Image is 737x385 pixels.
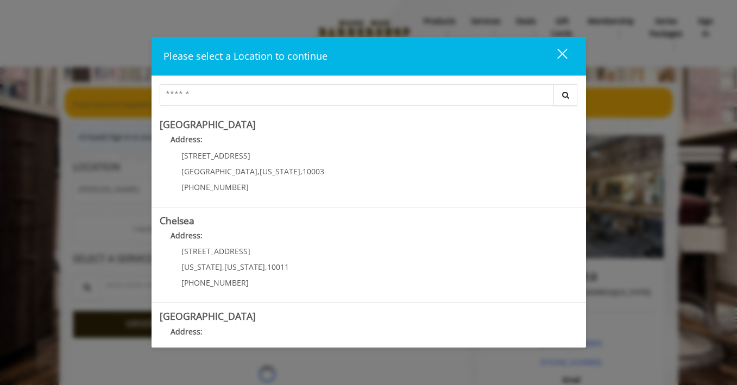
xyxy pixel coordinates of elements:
button: close dialog [537,45,574,67]
span: 10011 [267,262,289,272]
span: , [222,262,224,272]
span: [PHONE_NUMBER] [181,277,249,288]
span: , [300,166,303,176]
span: [STREET_ADDRESS] [181,150,250,161]
span: Please select a Location to continue [163,49,327,62]
b: Chelsea [160,214,194,227]
span: [US_STATE] [224,262,265,272]
b: Address: [171,326,203,337]
span: [PHONE_NUMBER] [181,182,249,192]
span: , [265,262,267,272]
input: Search Center [160,84,554,106]
div: close dialog [545,48,566,64]
b: Address: [171,230,203,241]
b: [GEOGRAPHIC_DATA] [160,118,256,131]
span: [GEOGRAPHIC_DATA] [181,166,257,176]
b: [GEOGRAPHIC_DATA] [160,310,256,323]
span: 10003 [303,166,324,176]
span: [US_STATE] [260,166,300,176]
span: [US_STATE] [181,262,222,272]
b: Address: [171,134,203,144]
span: , [257,166,260,176]
i: Search button [559,91,572,99]
span: [STREET_ADDRESS] [181,246,250,256]
div: Center Select [160,84,578,111]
